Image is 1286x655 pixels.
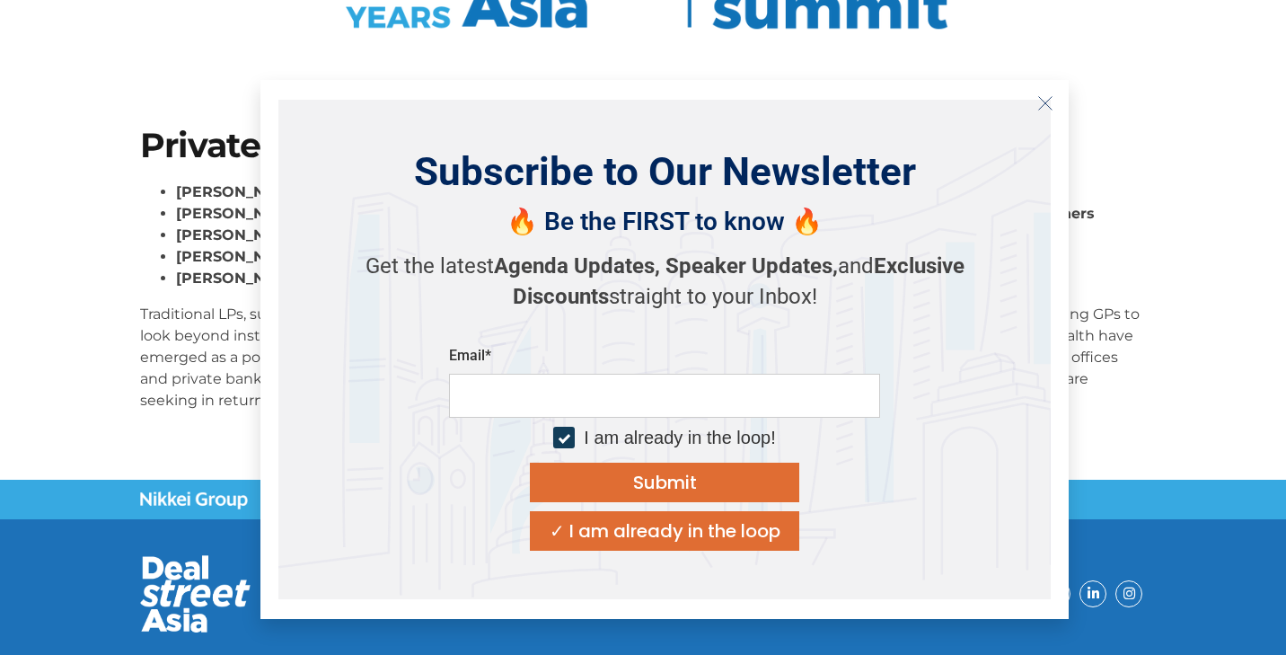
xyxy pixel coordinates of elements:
strong: [PERSON_NAME] [PERSON_NAME] [176,270,437,287]
strong: [PERSON_NAME], [176,205,308,222]
p: Traditional LPs, such as pension funds and endowments, have tightened their allocations in respon... [140,304,1146,412]
strong: [PERSON_NAME], [176,183,308,200]
h1: Private wealth is having its moment in the sun [140,128,1146,163]
li: , Managing Director, Global Client Solutions, [176,225,1146,246]
li: Co-Head of Asia & Head of Private Wealth [GEOGRAPHIC_DATA], [176,181,1146,203]
strong: [PERSON_NAME] [176,226,304,243]
li: Managing Director, Development & Solutions, [176,246,1146,268]
li: , Founder & Editor-in-chief, [176,268,1146,289]
strong: [PERSON_NAME], [176,248,308,265]
li: Managing Director and Head of Asia-Pacific Private Wealth Client Relations and Capital Raising [176,203,1146,225]
img: Nikkei Group [140,491,248,509]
